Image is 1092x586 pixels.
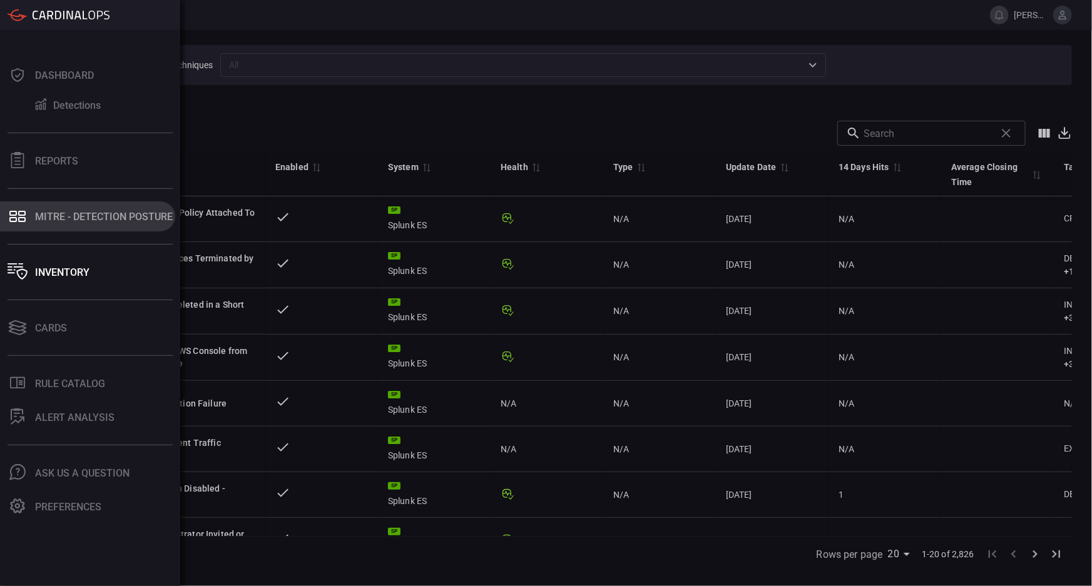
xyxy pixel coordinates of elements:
[716,518,829,563] td: [DATE]
[35,322,67,334] div: Cards
[501,397,516,410] span: N/A
[35,501,101,513] div: Preferences
[1057,126,1072,140] button: Export
[951,159,1029,189] div: Average Closing Time
[1032,121,1057,146] button: Show/Hide columns
[716,427,829,472] td: [DATE]
[275,159,309,174] div: Enabled
[35,69,94,81] div: Dashboard
[53,99,101,111] div: Detections
[613,159,633,174] div: Type
[888,544,914,564] div: Rows per page
[35,266,89,278] div: Inventory
[716,381,829,427] td: [DATE]
[388,482,401,490] div: SP
[388,528,401,535] div: SP
[633,161,648,173] span: Sort by Type descending
[1064,398,1079,408] span: N/A
[388,437,481,462] div: Splunk ES
[419,161,434,173] span: Sort by System ascending
[982,547,1003,559] span: Go to first page
[388,391,481,416] div: Splunk ES
[864,121,991,146] input: Search
[1046,547,1067,559] span: Go to last page
[388,437,401,444] div: SP
[839,535,854,545] span: N/A
[388,252,481,277] div: Splunk ES
[613,352,629,362] span: N/A
[613,214,629,224] span: N/A
[1003,547,1024,559] span: Go to previous page
[388,298,481,323] div: Splunk ES
[309,161,324,173] span: Sort by Enabled descending
[388,298,401,306] div: SP
[716,288,829,335] td: [DATE]
[613,535,629,545] span: N/A
[1024,543,1046,565] button: Go to next page
[839,398,854,408] span: N/A
[613,490,629,500] span: N/A
[839,214,854,224] span: N/A
[716,335,829,381] td: [DATE]
[35,211,173,223] div: MITRE - Detection Posture
[996,123,1017,144] span: Clear search
[501,443,516,455] span: N/A
[777,161,792,173] span: Sort by Update Date descending
[1029,169,1044,180] span: Sort by Average Closing Time descending
[388,206,401,214] div: SP
[224,57,802,73] input: All
[922,548,974,560] span: 1-20 of 2,826
[804,56,822,74] button: Open
[388,345,481,370] div: Splunk ES
[1024,547,1046,559] span: Go to next page
[839,352,854,362] span: N/A
[726,159,777,174] div: Update Date
[716,472,829,518] td: [DATE]
[839,306,854,316] span: N/A
[35,155,78,167] div: Reports
[388,528,481,553] div: Splunk ES
[817,547,883,562] label: Rows per page
[839,444,854,454] span: N/A
[388,391,401,398] div: SP
[839,260,854,270] span: N/A
[35,412,115,423] div: ALERT ANALYSIS
[35,467,130,479] div: Ask Us A Question
[1014,10,1048,20] span: [PERSON_NAME]
[716,242,829,288] td: [DATE]
[613,398,629,408] span: N/A
[35,378,105,390] div: Rule Catalog
[613,306,629,316] span: N/A
[388,252,401,260] div: SP
[1046,543,1067,565] button: Go to last page
[613,444,629,454] span: N/A
[528,161,543,173] span: Sort by Health ascending
[839,488,931,501] div: 1
[388,206,481,231] div: Splunk ES
[501,159,528,174] div: Health
[839,159,889,174] div: 14 Days Hits
[388,482,481,507] div: Splunk ES
[613,260,629,270] span: N/A
[388,345,401,352] div: SP
[889,161,904,173] span: Sort by 14 Days Hits descending
[716,196,829,242] td: [DATE]
[388,159,419,174] div: System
